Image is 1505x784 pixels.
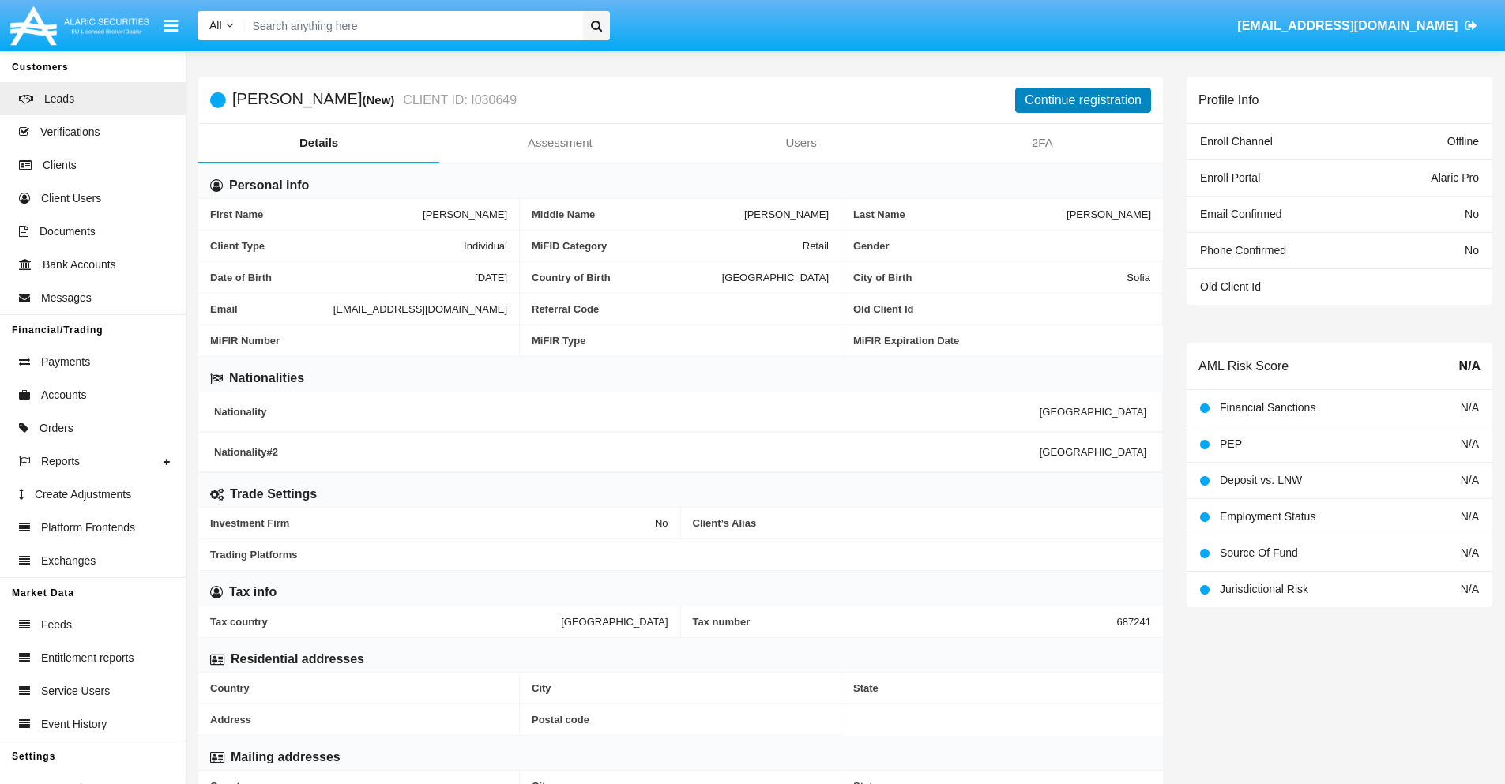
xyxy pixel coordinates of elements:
h6: Trade Settings [230,486,317,503]
span: City of Birth [853,272,1127,283]
span: Trading Platforms [210,549,1151,561]
span: Entitlement reports [41,650,134,666]
span: Address [210,714,507,726]
span: [PERSON_NAME] [1067,208,1151,220]
input: Search [245,11,578,40]
span: Sofia [1127,272,1150,283]
a: All [198,17,245,34]
span: Phone Confirmed [1200,244,1286,257]
span: Email [210,303,333,315]
span: Enroll Portal [1200,171,1260,184]
span: [DATE] [475,272,507,283]
span: Enroll Channel [1200,135,1273,148]
span: Retail [803,240,829,252]
span: Messages [41,290,92,306]
span: Orders [40,420,73,437]
span: Alaric Pro [1431,171,1479,184]
span: Old Client Id [1200,280,1261,293]
span: Accounts [41,387,87,403]
span: Gender [853,240,1151,252]
a: Assessment [439,124,680,162]
span: Country of Birth [532,272,722,283]
h6: Profile Info [1198,92,1259,107]
span: N/A [1461,437,1479,450]
span: Nationality [214,406,1040,418]
span: Offline [1447,135,1479,148]
span: MiFIR Expiration Date [853,335,1151,347]
span: Bank Accounts [43,257,116,273]
span: N/A [1458,357,1481,376]
span: Feeds [41,617,72,633]
span: Date of Birth [210,272,475,283]
span: Clients [43,157,77,174]
span: MiFIR Number [210,335,507,347]
span: Tax number [693,616,1117,628]
button: Continue registration [1015,88,1151,113]
span: Referral Code [532,303,829,315]
span: 687241 [1117,616,1151,628]
span: MiFID Category [532,240,803,252]
span: N/A [1461,583,1479,595]
span: State [853,682,1151,694]
span: N/A [1461,510,1479,523]
span: MiFIR Type [532,335,829,347]
h6: Personal info [229,177,309,194]
span: Investment Firm [210,517,655,529]
img: Logo image [8,2,152,49]
span: Leads [44,91,74,107]
span: Deposit vs. LNW [1220,474,1302,486]
h6: Tax info [229,583,277,601]
span: No [655,517,668,529]
h6: Residential addresses [231,651,364,668]
h5: [PERSON_NAME] [232,91,517,109]
span: Country [210,682,507,694]
h6: Mailing addresses [231,748,341,766]
span: N/A [1461,401,1479,414]
span: Exchanges [41,553,96,569]
span: Client Type [210,240,464,252]
span: [GEOGRAPHIC_DATA] [722,272,829,283]
span: [EMAIL_ADDRESS][DOMAIN_NAME] [333,303,507,315]
span: Middle Name [532,208,744,220]
span: Verifications [40,124,100,141]
span: N/A [1461,546,1479,559]
a: Users [681,124,922,162]
span: Create Adjustments [35,486,131,503]
span: N/A [1461,474,1479,486]
span: Nationality #2 [214,446,1040,458]
span: [PERSON_NAME] [744,208,829,220]
a: 2FA [922,124,1163,162]
span: Jurisdictional Risk [1220,583,1308,595]
span: Individual [464,240,507,252]
a: [EMAIL_ADDRESS][DOMAIN_NAME] [1230,4,1485,48]
span: Platform Frontends [41,520,135,536]
h6: Nationalities [229,369,304,387]
a: Details [198,124,439,162]
span: No [1465,244,1479,257]
span: [GEOGRAPHIC_DATA] [1040,406,1146,418]
span: Service Users [41,683,110,700]
span: [GEOGRAPHIC_DATA] [1040,446,1146,458]
span: Tax country [210,616,561,628]
span: Employment Status [1220,510,1315,523]
h6: AML Risk Score [1198,358,1289,373]
span: No [1465,208,1479,220]
span: Financial Sanctions [1220,401,1315,414]
span: [GEOGRAPHIC_DATA] [561,616,668,628]
span: Client’s Alias [693,517,1152,529]
span: Payments [41,354,90,370]
span: Source Of Fund [1220,546,1298,559]
span: Old Client Id [853,303,1150,315]
span: Reports [41,453,80,470]
small: CLIENT ID: I030649 [399,94,517,107]
span: Client Users [41,190,101,207]
div: (New) [362,91,399,109]
span: First Name [210,208,423,220]
span: Last Name [853,208,1067,220]
span: Postal code [532,714,829,726]
span: City [532,682,829,694]
span: [EMAIL_ADDRESS][DOMAIN_NAME] [1237,19,1458,32]
span: Email Confirmed [1200,208,1281,220]
span: All [209,19,222,32]
span: Event History [41,716,107,733]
